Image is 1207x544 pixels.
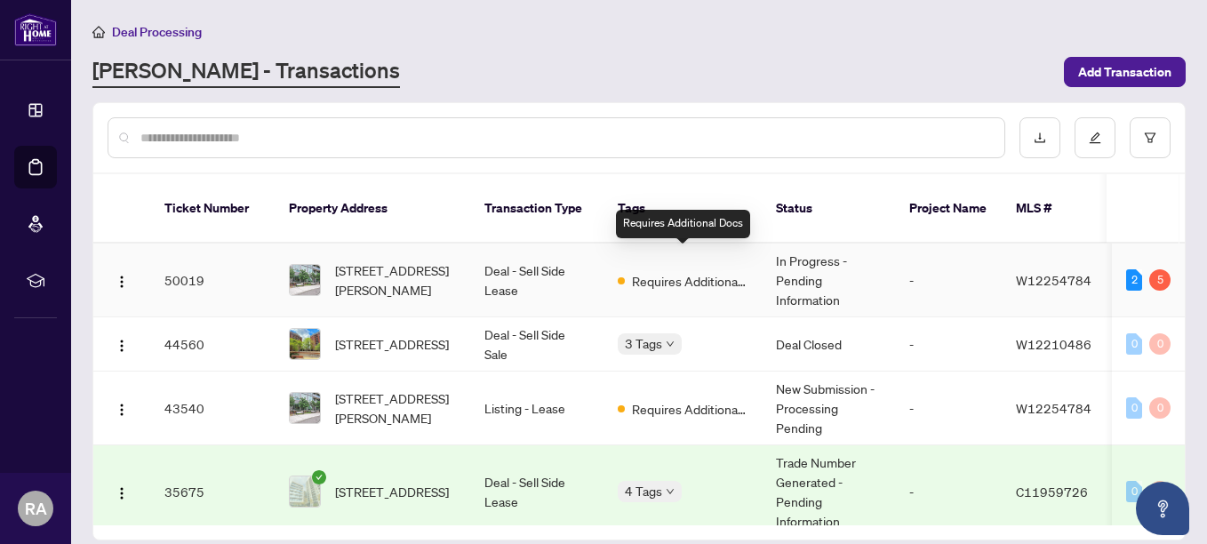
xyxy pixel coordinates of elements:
img: thumbnail-img [290,329,320,359]
td: Trade Number Generated - Pending Information [762,445,895,539]
img: Logo [115,275,129,289]
th: Property Address [275,174,470,244]
span: 4 Tags [625,481,662,501]
span: Add Transaction [1078,58,1171,86]
span: 3 Tags [625,333,662,354]
td: Deal Closed [762,317,895,372]
span: W12254784 [1016,272,1091,288]
button: Logo [108,394,136,422]
td: 44560 [150,317,275,372]
th: Tags [603,174,762,244]
div: 0 [1126,333,1142,355]
span: home [92,26,105,38]
div: 0 [1126,397,1142,419]
th: Status [762,174,895,244]
button: Logo [108,330,136,358]
span: download [1034,132,1046,144]
a: [PERSON_NAME] - Transactions [92,56,400,88]
span: W12254784 [1016,400,1091,416]
div: 0 [1149,481,1171,502]
td: Deal - Sell Side Sale [470,317,603,372]
td: Listing - Lease [470,372,603,445]
button: Logo [108,477,136,506]
div: Requires Additional Docs [616,210,750,238]
span: [STREET_ADDRESS] [335,482,449,501]
div: 0 [1149,397,1171,419]
span: W12210486 [1016,336,1091,352]
img: Logo [115,486,129,500]
th: Ticket Number [150,174,275,244]
span: RA [25,496,47,521]
span: [STREET_ADDRESS][PERSON_NAME] [335,388,456,428]
td: New Submission - Processing Pending [762,372,895,445]
td: Deal - Sell Side Lease [470,244,603,317]
span: Deal Processing [112,24,202,40]
td: - [895,445,1002,539]
td: 35675 [150,445,275,539]
td: In Progress - Pending Information [762,244,895,317]
span: check-circle [312,470,326,484]
button: Logo [108,266,136,294]
td: 43540 [150,372,275,445]
span: edit [1089,132,1101,144]
img: thumbnail-img [290,393,320,423]
th: Project Name [895,174,1002,244]
span: [STREET_ADDRESS] [335,334,449,354]
th: Transaction Type [470,174,603,244]
span: Requires Additional Docs [632,271,747,291]
td: 50019 [150,244,275,317]
td: - [895,317,1002,372]
span: down [666,487,675,496]
div: 0 [1126,481,1142,502]
span: C11959726 [1016,484,1088,500]
div: 2 [1126,269,1142,291]
div: 0 [1149,333,1171,355]
span: down [666,340,675,348]
button: filter [1130,117,1171,158]
button: download [1019,117,1060,158]
span: filter [1144,132,1156,144]
img: thumbnail-img [290,265,320,295]
td: Deal - Sell Side Lease [470,445,603,539]
img: Logo [115,339,129,353]
td: - [895,244,1002,317]
img: Logo [115,403,129,417]
div: 5 [1149,269,1171,291]
span: Requires Additional Docs [632,399,747,419]
th: MLS # [1002,174,1108,244]
img: logo [14,13,57,46]
button: edit [1075,117,1115,158]
td: - [895,372,1002,445]
button: Add Transaction [1064,57,1186,87]
img: thumbnail-img [290,476,320,507]
span: [STREET_ADDRESS][PERSON_NAME] [335,260,456,300]
button: Open asap [1136,482,1189,535]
